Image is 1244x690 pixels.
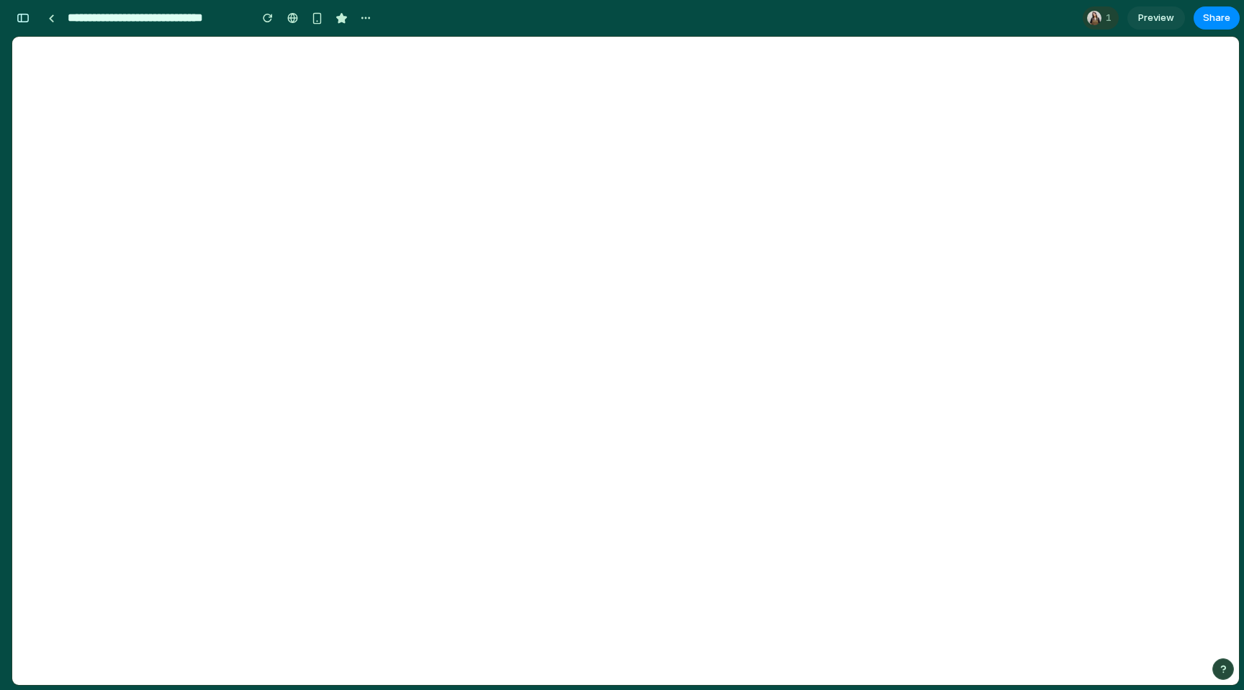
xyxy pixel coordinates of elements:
[1083,6,1119,30] div: 1
[1194,6,1240,30] button: Share
[1138,11,1174,25] span: Preview
[1203,11,1230,25] span: Share
[1106,11,1116,25] span: 1
[1127,6,1185,30] a: Preview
